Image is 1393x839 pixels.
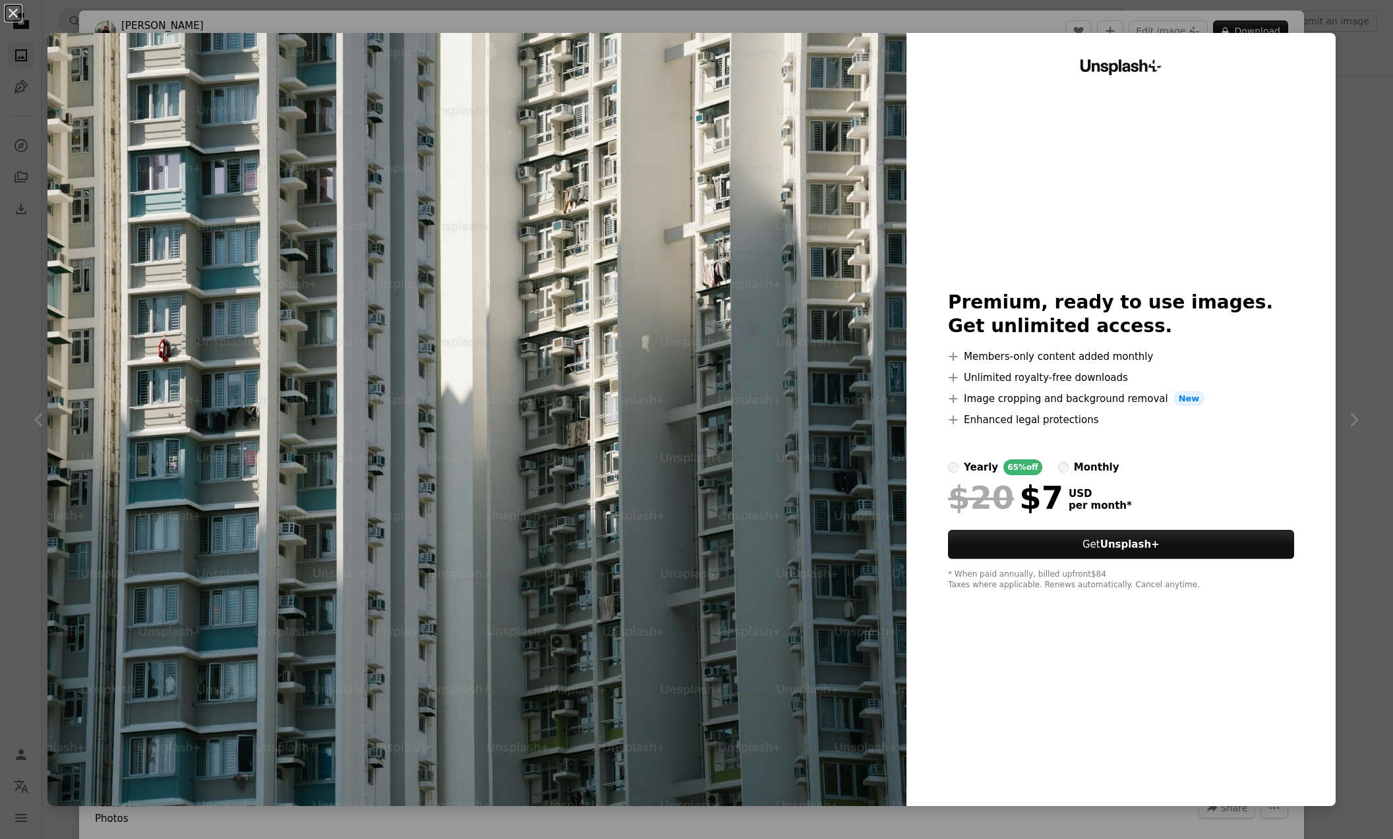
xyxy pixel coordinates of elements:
strong: Unsplash+ [1100,538,1160,550]
li: Image cropping and background removal [948,391,1294,407]
div: * When paid annually, billed upfront $84 Taxes where applicable. Renews automatically. Cancel any... [948,569,1294,591]
div: $7 [948,480,1063,515]
div: 65% off [1003,459,1042,475]
div: monthly [1074,459,1119,475]
li: Unlimited royalty-free downloads [948,370,1294,386]
span: $20 [948,480,1014,515]
li: Enhanced legal protections [948,412,1294,428]
span: New [1173,391,1205,407]
button: GetUnsplash+ [948,530,1294,559]
input: monthly [1058,462,1069,473]
h2: Premium, ready to use images. Get unlimited access. [948,291,1294,338]
div: yearly [964,459,998,475]
input: yearly65%off [948,462,959,473]
li: Members-only content added monthly [948,349,1294,364]
span: per month * [1069,500,1132,511]
span: USD [1069,488,1132,500]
